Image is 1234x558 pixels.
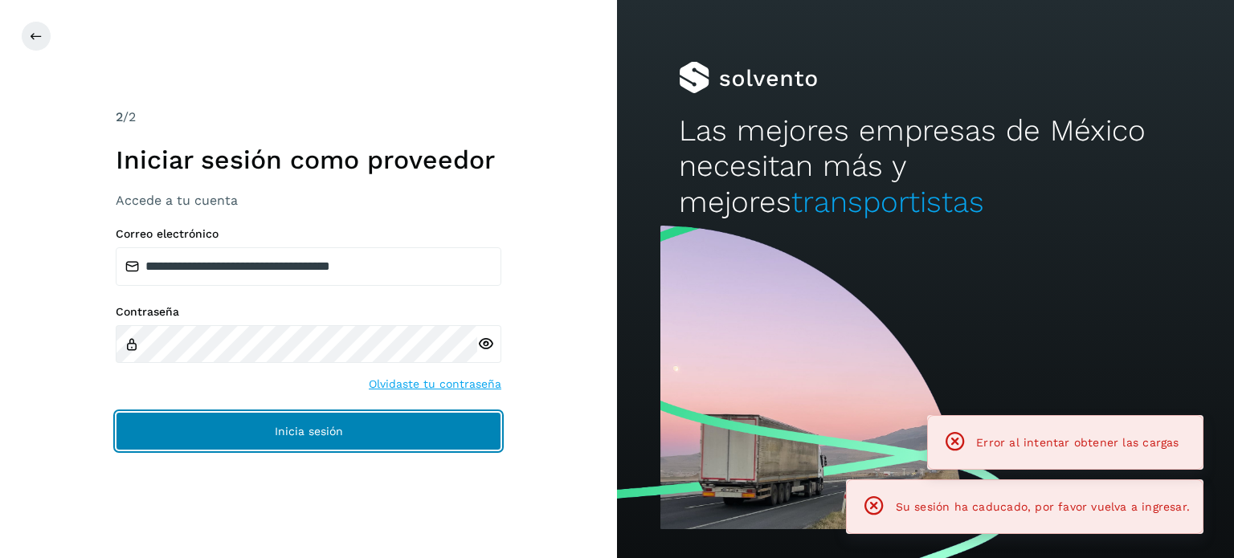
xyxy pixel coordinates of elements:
[369,376,501,393] a: Olvidaste tu contraseña
[116,227,501,241] label: Correo electrónico
[116,108,501,127] div: /2
[976,436,1179,449] span: Error al intentar obtener las cargas
[116,193,501,208] h3: Accede a tu cuenta
[116,109,123,124] span: 2
[275,426,343,437] span: Inicia sesión
[896,500,1190,513] span: Su sesión ha caducado, por favor vuelva a ingresar.
[116,305,501,319] label: Contraseña
[679,113,1172,220] h2: Las mejores empresas de México necesitan más y mejores
[116,145,501,175] h1: Iniciar sesión como proveedor
[116,412,501,450] button: Inicia sesión
[791,185,984,219] span: transportistas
